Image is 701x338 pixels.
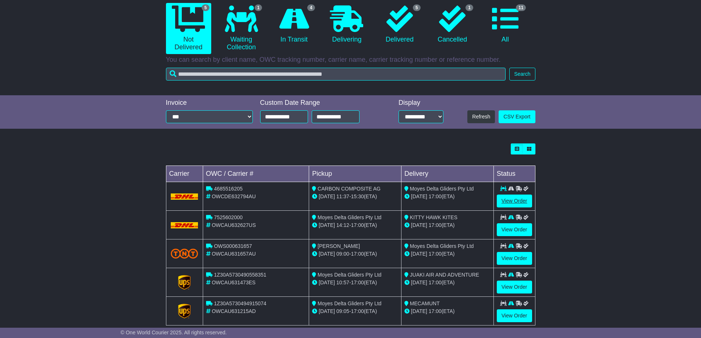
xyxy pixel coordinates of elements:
span: [DATE] [319,251,335,257]
span: OWCDE632794AU [212,193,256,199]
img: GetCarrierServiceLogo [178,275,191,290]
img: TNT_Domestic.png [171,249,198,259]
span: 1Z30A5730490558351 [214,272,266,278]
span: 14:12 [336,222,349,228]
span: [DATE] [319,222,335,228]
img: DHL.png [171,193,198,199]
span: 15:30 [351,193,364,199]
span: [DATE] [319,280,335,285]
span: 5 [202,4,209,11]
div: Custom Date Range [260,99,378,107]
span: OWCAU631657AU [212,251,256,257]
a: View Order [497,309,532,322]
span: 1 [255,4,262,11]
span: JUAKI AIR AND ADVENTURE [410,272,479,278]
span: 17:00 [351,308,364,314]
img: DHL.png [171,222,198,228]
td: Status [493,166,535,182]
div: (ETA) [404,250,491,258]
a: CSV Export [499,110,535,123]
a: View Order [497,252,532,265]
span: 17:00 [429,193,442,199]
span: [DATE] [411,222,427,228]
a: 5 Delivered [377,3,422,46]
span: 09:05 [336,308,349,314]
span: 1 [465,4,473,11]
span: [DATE] [411,193,427,199]
span: 09:00 [336,251,349,257]
span: [PERSON_NAME] [318,243,360,249]
div: (ETA) [404,279,491,287]
span: 10:57 [336,280,349,285]
span: 11:37 [336,193,349,199]
a: 1 Waiting Collection [219,3,264,54]
span: [DATE] [319,308,335,314]
td: OWC / Carrier # [203,166,309,182]
span: 4685516205 [214,186,242,192]
a: View Order [497,195,532,207]
a: 1 Cancelled [430,3,475,46]
a: Delivering [324,3,369,46]
div: - (ETA) [312,221,398,229]
span: 17:00 [429,222,442,228]
a: View Order [497,281,532,293]
span: © One World Courier 2025. All rights reserved. [121,330,227,335]
span: 5 [413,4,421,11]
span: 17:00 [351,280,364,285]
div: (ETA) [404,307,491,315]
span: [DATE] [319,193,335,199]
span: 17:00 [429,308,442,314]
span: 11 [516,4,526,11]
div: - (ETA) [312,279,398,287]
span: OWCAU632627US [212,222,256,228]
span: 1Z30A5730494915074 [214,300,266,306]
div: Display [399,99,443,107]
div: - (ETA) [312,193,398,200]
span: 7525602000 [214,214,242,220]
div: - (ETA) [312,250,398,258]
div: (ETA) [404,193,491,200]
span: Moyes Delta Gliders Pty Ltd [318,214,382,220]
span: 4 [307,4,315,11]
span: Moyes Delta Gliders Pty Ltd [318,300,382,306]
a: 4 In Transit [271,3,316,46]
span: Moyes Delta Gliders Pty Ltd [410,243,474,249]
span: OWCAU631473ES [212,280,255,285]
p: You can search by client name, OWC tracking number, carrier name, carrier tracking number or refe... [166,56,535,64]
div: (ETA) [404,221,491,229]
a: 5 Not Delivered [166,3,211,54]
span: Moyes Delta Gliders Pty Ltd [410,186,474,192]
td: Delivery [401,166,493,182]
button: Refresh [467,110,495,123]
span: 17:00 [351,222,364,228]
span: MECAMUNT [410,300,440,306]
span: OWS000631657 [214,243,252,249]
a: View Order [497,223,532,236]
span: 17:00 [429,251,442,257]
a: 11 All [482,3,528,46]
button: Search [509,68,535,81]
span: 17:00 [429,280,442,285]
span: 17:00 [351,251,364,257]
td: Pickup [309,166,401,182]
span: [DATE] [411,308,427,314]
span: Moyes Delta Gliders Pty Ltd [318,272,382,278]
span: [DATE] [411,251,427,257]
span: CARBON COMPOSITE AG [318,186,380,192]
span: KITTY HAWK KITES [410,214,457,220]
div: - (ETA) [312,307,398,315]
span: OWCAU631215AD [212,308,256,314]
span: [DATE] [411,280,427,285]
img: GetCarrierServiceLogo [178,304,191,319]
td: Carrier [166,166,203,182]
div: Invoice [166,99,253,107]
